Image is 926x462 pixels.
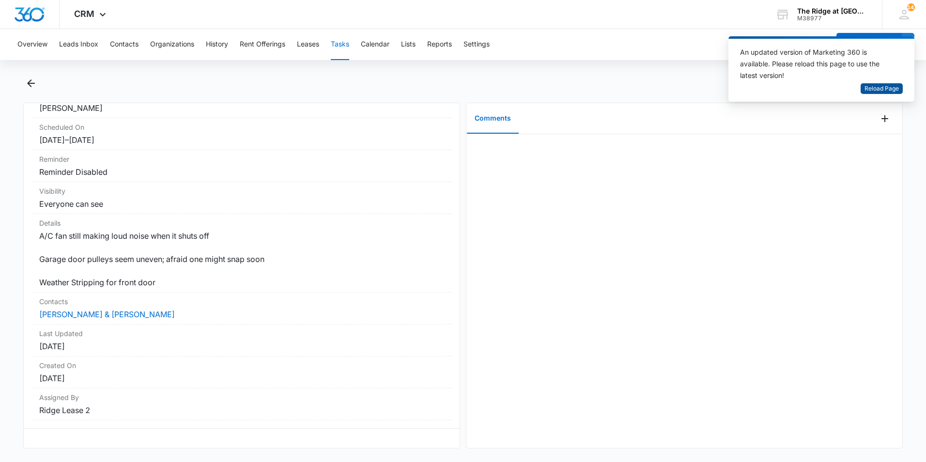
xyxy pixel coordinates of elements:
span: Reload Page [864,84,899,93]
div: An updated version of Marketing 360 is available. Please reload this page to use the latest version! [740,46,891,81]
button: Settings [463,29,490,60]
dd: Everyone can see [39,198,444,210]
button: Leads Inbox [59,29,98,60]
a: [PERSON_NAME] & [PERSON_NAME] [39,309,175,319]
button: Organizations [150,29,194,60]
dd: A/C fan still making loud noise when it shuts off Garage door pulleys seem uneven; afraid one mig... [39,230,444,288]
dd: [DATE] [39,340,444,352]
div: account id [797,15,868,22]
button: Rent Offerings [240,29,285,60]
button: Comments [467,104,519,134]
dt: Visibility [39,186,444,196]
div: ReminderReminder Disabled [31,150,452,182]
dt: Created On [39,360,444,370]
span: CRM [74,9,94,19]
button: Leases [297,29,319,60]
dt: Contacts [39,296,444,307]
dt: Details [39,218,444,228]
button: Reload Page [861,83,903,94]
button: Reports [427,29,452,60]
div: Created On[DATE] [31,356,452,388]
button: Add Contact [836,33,902,56]
button: Lists [401,29,416,60]
div: notifications count [907,3,915,11]
div: account name [797,7,868,15]
dt: Scheduled On [39,122,444,132]
div: VisibilityEveryone can see [31,182,452,214]
button: Back [23,76,38,91]
button: Contacts [110,29,139,60]
dt: Assigned By [39,392,444,402]
dd: [DATE] – [DATE] [39,134,444,146]
span: 147 [907,3,915,11]
button: Calendar [361,29,389,60]
div: Assigned ByRidge Lease 2 [31,388,452,420]
dt: Last Updated [39,328,444,339]
button: Overview [17,29,47,60]
div: DetailsA/C fan still making loud noise when it shuts off Garage door pulleys seem uneven; afraid ... [31,214,452,293]
div: Contacts[PERSON_NAME] & [PERSON_NAME] [31,293,452,324]
button: Tasks [331,29,349,60]
button: Add Comment [877,111,893,126]
button: History [206,29,228,60]
div: Last Updated[DATE] [31,324,452,356]
div: Scheduled On[DATE]–[DATE] [31,118,452,150]
dd: Reminder Disabled [39,166,444,178]
dt: Reminder [39,154,444,164]
dd: Ridge Lease 2 [39,404,444,416]
dd: [PERSON_NAME] [39,102,444,114]
dd: [DATE] [39,372,444,384]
